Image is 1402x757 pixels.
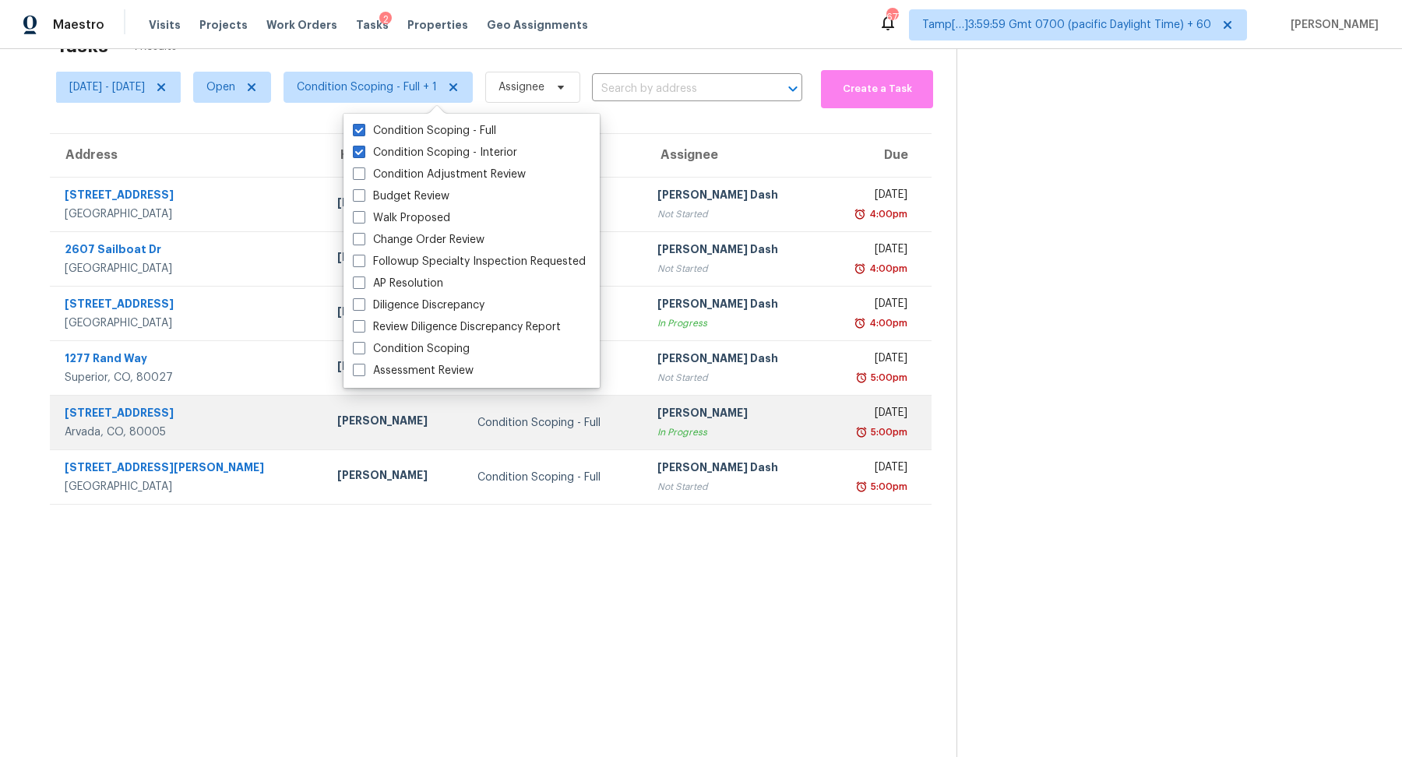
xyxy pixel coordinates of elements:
span: Maestro [53,17,104,33]
label: Condition Scoping [353,341,470,357]
th: HPM [325,134,465,178]
label: Condition Adjustment Review [353,167,526,182]
label: Review Diligence Discrepancy Report [353,319,561,335]
div: 677 [886,9,897,25]
span: Tasks [356,19,389,30]
th: Due [822,134,932,178]
button: Create a Task [821,70,933,108]
div: [GEOGRAPHIC_DATA] [65,315,312,331]
div: 4:00pm [866,261,907,276]
label: Condition Scoping - Full [353,123,496,139]
div: [PERSON_NAME] [337,249,453,269]
div: [DATE] [834,459,907,479]
img: Overdue Alarm Icon [855,479,868,495]
div: Arvada, CO, 80005 [65,424,312,440]
div: [PERSON_NAME] Dash [657,241,809,261]
label: Walk Proposed [353,210,450,226]
div: Condition Scoping - Full [477,415,632,431]
div: 4:00pm [866,206,907,222]
div: [GEOGRAPHIC_DATA] [65,261,312,276]
span: Condition Scoping - Full + 1 [297,79,437,95]
span: Projects [199,17,248,33]
div: [DATE] [834,187,907,206]
div: [DATE] [834,296,907,315]
span: [PERSON_NAME] [1284,17,1379,33]
div: [STREET_ADDRESS][PERSON_NAME] [65,459,312,479]
div: 2607 Sailboat Dr [65,241,312,261]
div: Not Started [657,261,809,276]
div: Condition Scoping - Full [477,470,632,485]
div: [PERSON_NAME] Dash [657,187,809,206]
button: Open [782,78,804,100]
div: [PERSON_NAME] [337,195,453,214]
div: 5:00pm [868,479,907,495]
div: [STREET_ADDRESS] [65,405,312,424]
div: [DATE] [834,241,907,261]
div: [PERSON_NAME] Dash [657,296,809,315]
div: 4:00pm [866,315,907,331]
div: [PERSON_NAME] Dash [657,459,809,479]
label: Change Order Review [353,232,484,248]
div: Superior, CO, 80027 [65,370,312,386]
span: Create a Task [829,80,925,98]
th: Assignee [645,134,822,178]
div: In Progress [657,424,809,440]
th: Address [50,134,325,178]
div: 1277 Rand Way [65,350,312,370]
label: Followup Specialty Inspection Requested [353,254,586,269]
img: Overdue Alarm Icon [855,370,868,386]
div: Not Started [657,479,809,495]
div: [DATE] [834,405,907,424]
span: Geo Assignments [487,17,588,33]
span: Properties [407,17,468,33]
div: [GEOGRAPHIC_DATA] [65,206,312,222]
div: [PERSON_NAME] [337,304,453,323]
img: Overdue Alarm Icon [854,315,866,331]
div: [PERSON_NAME] [337,413,453,432]
img: Overdue Alarm Icon [854,261,866,276]
div: [PERSON_NAME] [657,405,809,424]
div: [STREET_ADDRESS] [65,187,312,206]
span: Visits [149,17,181,33]
div: [GEOGRAPHIC_DATA] [65,479,312,495]
div: 5:00pm [868,424,907,440]
div: 5:00pm [868,370,907,386]
input: Search by address [592,77,759,101]
div: [PERSON_NAME] [337,467,453,487]
div: In Progress [657,315,809,331]
label: AP Resolution [353,276,443,291]
div: 2 [379,12,392,27]
img: Overdue Alarm Icon [855,424,868,440]
div: [PERSON_NAME] [337,358,453,378]
div: [PERSON_NAME] Dash [657,350,809,370]
div: [STREET_ADDRESS] [65,296,312,315]
h2: Tasks [56,38,108,54]
label: Diligence Discrepancy [353,298,484,313]
span: Open [206,79,235,95]
label: Assessment Review [353,363,474,378]
span: Work Orders [266,17,337,33]
div: Not Started [657,370,809,386]
img: Overdue Alarm Icon [854,206,866,222]
span: Assignee [498,79,544,95]
span: [DATE] - [DATE] [69,79,145,95]
label: Budget Review [353,188,449,204]
div: [DATE] [834,350,907,370]
span: Tamp[…]3:59:59 Gmt 0700 (pacific Daylight Time) + 60 [922,17,1211,33]
div: Not Started [657,206,809,222]
label: Condition Scoping - Interior [353,145,517,160]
